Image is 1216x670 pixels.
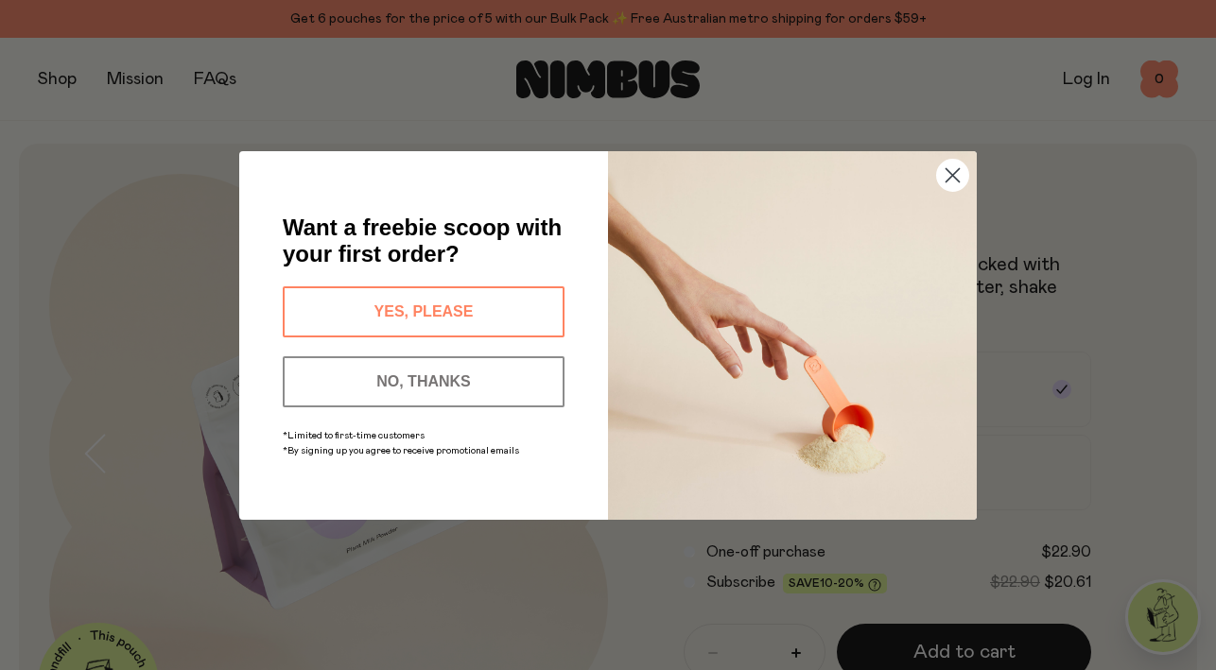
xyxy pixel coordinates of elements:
button: NO, THANKS [283,356,565,407]
span: *Limited to first-time customers [283,431,425,440]
button: YES, PLEASE [283,286,565,337]
button: Close dialog [936,159,969,192]
span: Want a freebie scoop with your first order? [283,215,562,266]
img: c0d45117-8e62-4a02-9742-374a5db49d45.jpeg [608,151,977,520]
span: *By signing up you agree to receive promotional emails [283,446,519,455]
